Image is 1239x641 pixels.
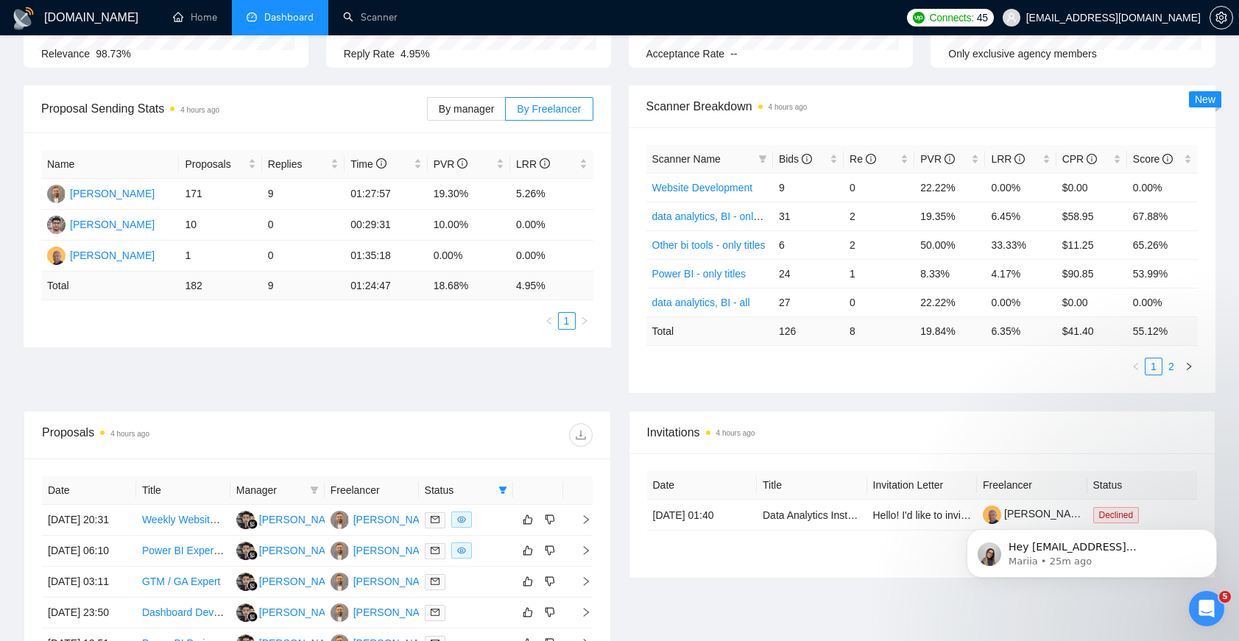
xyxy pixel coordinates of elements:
span: mail [431,577,440,586]
td: $ 41.40 [1056,316,1127,345]
td: 53.99% [1127,259,1198,288]
span: user [1006,13,1017,23]
span: right [1185,362,1193,371]
button: dislike [541,603,559,621]
button: right [1180,358,1198,375]
div: [PERSON_NAME] [353,511,438,528]
td: [DATE] 06:10 [42,536,136,567]
button: like [519,511,537,528]
th: Manager [230,476,325,505]
th: Freelancer [977,471,1087,500]
a: SK[PERSON_NAME] [331,575,438,587]
a: searchScanner [343,11,398,24]
span: 98.73% [96,48,130,60]
a: Power BI Expert Consultant [142,545,269,556]
span: Scanner Name [652,153,721,165]
td: 10 [179,210,261,241]
td: $11.25 [1056,230,1127,259]
img: SK [331,542,349,560]
td: 65.26% [1127,230,1198,259]
td: $90.85 [1056,259,1127,288]
a: IA[PERSON_NAME] [236,544,344,556]
td: 33.33% [985,230,1056,259]
a: 1 [1146,358,1162,375]
span: PVR [920,153,955,165]
li: Previous Page [540,312,558,330]
th: Title [136,476,230,505]
a: 1 [559,313,575,329]
span: Reply Rate [344,48,395,60]
button: dislike [541,542,559,559]
button: dislike [541,511,559,528]
span: Connects: [929,10,973,26]
span: Manager [236,482,304,498]
th: Title [757,471,867,500]
div: [PERSON_NAME] [259,604,344,620]
td: 22.22% [914,173,985,202]
iframe: Intercom notifications message [945,498,1239,601]
img: gigradar-bm.png [247,612,258,622]
span: left [545,316,554,325]
td: 0.00% [428,241,510,272]
span: info-circle [945,154,955,164]
span: dislike [545,545,555,556]
span: Scanner Breakdown [646,97,1199,116]
td: 2 [844,230,914,259]
li: Next Page [1180,358,1198,375]
span: eye [457,546,466,555]
span: PVR [434,158,468,170]
button: right [576,312,593,330]
span: filter [495,479,510,501]
th: Status [1087,471,1198,500]
img: SR [47,247,66,265]
span: Proposal Sending Stats [41,99,427,118]
td: Power BI Expert Consultant [136,536,230,567]
th: Invitation Letter [867,471,978,500]
a: homeHome [173,11,217,24]
span: New [1195,93,1215,105]
td: 01:27:57 [345,179,427,210]
span: filter [307,479,322,501]
time: 4 hours ago [180,106,219,114]
span: 5 [1219,591,1231,603]
td: 10.00% [428,210,510,241]
div: [PERSON_NAME] [70,216,155,233]
td: 0.00% [985,288,1056,316]
a: SK[PERSON_NAME] [331,544,438,556]
img: SK [331,573,349,591]
li: 2 [1162,358,1180,375]
span: eye [457,515,466,524]
button: like [519,603,537,621]
img: gigradar-bm.png [247,550,258,560]
td: Data Analytics Instructor Needed [757,500,867,531]
span: -- [730,48,737,60]
a: Weekly Website Performance Reviewer for Shopify, Klaviyo, [GEOGRAPHIC_DATA] & Google Ads [142,514,593,525]
button: left [540,312,558,330]
a: MS[PERSON_NAME] [47,218,155,230]
td: 24 [773,259,844,288]
td: 6 [773,230,844,259]
a: IA[PERSON_NAME] [236,606,344,617]
span: download [570,429,592,441]
td: 9 [773,173,844,202]
span: Proposals [185,156,244,172]
li: 1 [1145,358,1162,375]
td: $58.95 [1056,202,1127,230]
span: Bids [779,153,812,165]
li: 1 [558,312,576,330]
span: Time [350,158,386,170]
img: gigradar-bm.png [247,581,258,591]
span: By Freelancer [517,103,581,115]
td: 19.30% [428,179,510,210]
td: 4.95 % [510,272,593,300]
div: [PERSON_NAME] [353,542,438,559]
a: Website Development [652,182,753,194]
img: IA [236,573,255,591]
a: data analytics, BI - all [652,297,750,308]
td: 19.84 % [914,316,985,345]
td: 67.88% [1127,202,1198,230]
iframe: Intercom live chat [1189,591,1224,626]
span: info-circle [802,154,812,164]
span: info-circle [376,158,386,169]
